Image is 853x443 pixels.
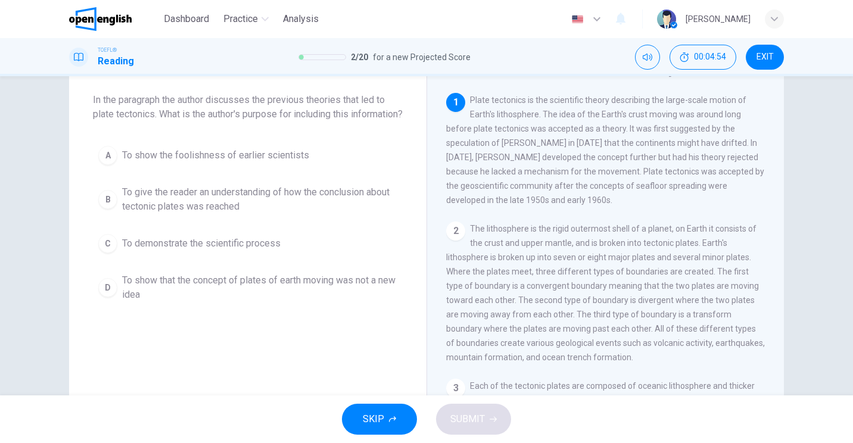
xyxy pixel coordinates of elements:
span: In the paragraph the author discusses the previous theories that led to plate tectonics. What is ... [93,93,403,121]
span: Practice [223,12,258,26]
span: To show that the concept of plates of earth moving was not a new idea [122,273,397,302]
span: Analysis [283,12,319,26]
span: 00:04:54 [694,52,726,62]
div: A [98,146,117,165]
img: OpenEnglish logo [69,7,132,31]
button: DTo show that the concept of plates of earth moving was not a new idea [93,268,403,307]
span: Dashboard [164,12,209,26]
span: Plate tectonics is the scientific theory describing the large-scale motion of Earth's lithosphere... [446,95,764,205]
span: To demonstrate the scientific process [122,236,281,251]
button: 00:04:54 [670,45,736,70]
div: Hide [670,45,736,70]
button: CTo demonstrate the scientific process [93,229,403,258]
button: SKIP [342,404,417,435]
div: B [98,190,117,209]
span: TOEFL® [98,46,117,54]
span: To give the reader an understanding of how the conclusion about tectonic plates was reached [122,185,397,214]
div: C [98,234,117,253]
img: en [570,15,585,24]
span: for a new Projected Score [373,50,471,64]
div: 1 [446,93,465,112]
span: EXIT [757,52,774,62]
img: Profile picture [657,10,676,29]
span: SKIP [363,411,384,428]
span: To show the foolishness of earlier scientists [122,148,309,163]
button: BTo give the reader an understanding of how the conclusion about tectonic plates was reached [93,180,403,219]
button: Dashboard [159,8,214,30]
button: Practice [219,8,273,30]
button: EXIT [746,45,784,70]
a: OpenEnglish logo [69,7,159,31]
div: D [98,278,117,297]
div: 3 [446,379,465,398]
button: Analysis [278,8,323,30]
div: Mute [635,45,660,70]
div: 2 [446,221,465,241]
span: The lithosphere is the rigid outermost shell of a planet, on Earth it consists of the crust and u... [446,224,765,362]
button: ATo show the foolishness of earlier scientists [93,141,403,170]
span: 2 / 20 [351,50,368,64]
div: [PERSON_NAME] [686,12,751,26]
h1: Reading [98,54,134,68]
